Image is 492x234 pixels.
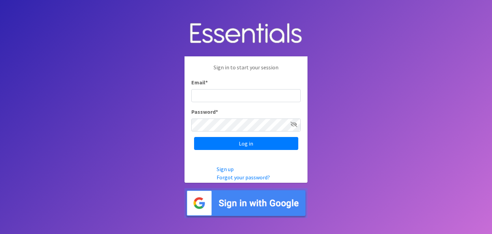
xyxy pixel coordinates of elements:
[217,166,234,173] a: Sign up
[191,108,218,116] label: Password
[184,16,307,51] img: Human Essentials
[184,188,307,218] img: Sign in with Google
[191,78,208,86] label: Email
[191,63,301,78] p: Sign in to start your session
[216,108,218,115] abbr: required
[194,137,298,150] input: Log in
[205,79,208,86] abbr: required
[217,174,270,181] a: Forgot your password?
